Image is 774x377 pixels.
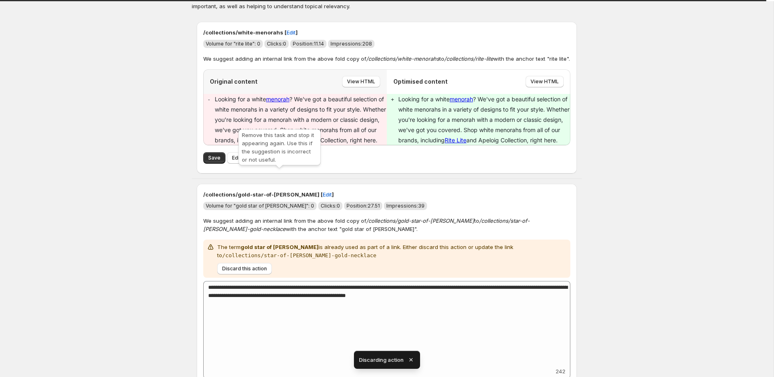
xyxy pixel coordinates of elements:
[386,203,425,209] span: Impressions: 39
[444,55,494,62] em: /collections/rite-lite
[398,94,570,145] div: Looking for a white ? We've got a beautiful selection of white menorahs in a variety of designs t...
[347,203,380,209] span: Position: 27.51
[267,41,286,47] span: Clicks: 0
[203,28,570,37] p: /collections/white-menorahs [ ]
[266,96,289,103] a: menorah
[366,217,474,224] em: /collections/gold-star-of-[PERSON_NAME]
[206,41,260,47] span: Volume for "rite lite": 0
[366,55,439,62] em: /collections/white-menorahs
[393,78,448,86] p: Optimised content
[203,55,570,63] p: We suggest adding an internal link from the above fold copy of to with the anchor text "rite lite".
[222,265,267,272] span: Discard this action
[207,94,211,105] pre: -
[206,203,314,209] span: Volume for "gold star of [PERSON_NAME]": 0
[210,78,257,86] p: Original content
[445,137,466,144] a: Rite Lite
[227,152,262,164] button: Edit HTML
[323,190,332,199] span: Edit
[321,203,340,209] span: Clicks: 0
[282,26,301,39] button: Edit
[391,94,394,105] pre: +
[222,252,377,258] code: /collections/star-of-[PERSON_NAME]-gold-necklace
[293,41,324,47] span: Position: 11.14
[450,96,473,103] a: menorah
[531,78,559,85] span: View HTML
[359,356,404,364] span: Discarding action
[287,28,296,37] span: Edit
[217,263,272,274] button: Discard this action
[342,76,380,87] button: View HTML
[203,152,225,164] button: Save
[241,244,319,250] strong: gold star of [PERSON_NAME]
[208,155,220,161] span: Save
[217,243,567,260] p: The term is already used as part of a link. Either discard this action or update the link to
[215,94,387,145] div: Looking for a white ? We've got a beautiful selection of white menorahs in a variety of designs t...
[203,217,570,233] p: We suggest adding an internal link from the above fold copy of to with the anchor text "gold star...
[331,41,372,47] span: Impressions: 208
[232,155,257,161] span: Edit HTML
[203,190,570,199] p: /collections/gold-star-of-[PERSON_NAME] [ ]
[347,78,375,85] span: View HTML
[526,76,564,87] button: View HTML
[318,188,337,201] button: Edit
